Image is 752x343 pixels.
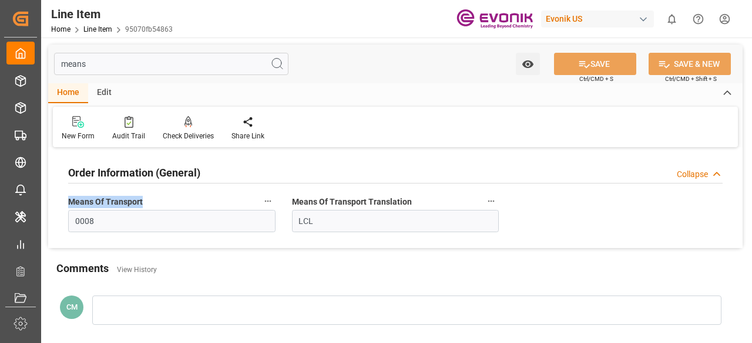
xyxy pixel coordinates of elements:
div: New Form [62,131,95,141]
button: Evonik US [541,8,659,30]
button: Help Center [685,6,711,32]
div: Share Link [231,131,264,141]
img: Evonik-brand-mark-Deep-Purple-RGB.jpeg_1700498283.jpeg [456,9,533,29]
button: SAVE & NEW [649,53,731,75]
input: Search Fields [54,53,288,75]
button: show 0 new notifications [659,6,685,32]
div: Line Item [51,5,173,23]
div: Audit Trail [112,131,145,141]
a: Home [51,25,70,33]
h2: Order Information (General) [68,165,200,181]
span: Ctrl/CMD + S [579,74,613,83]
div: Evonik US [541,11,654,28]
span: CM [66,303,78,311]
div: Home [48,83,88,103]
div: Check Deliveries [163,131,214,141]
a: View History [117,266,157,274]
div: Collapse [677,168,708,181]
button: open menu [516,53,540,75]
button: Means Of Transport Translation [484,193,499,209]
span: Means Of Transport Translation [292,196,412,208]
span: Ctrl/CMD + Shift + S [665,74,717,83]
h2: Comments [56,260,109,276]
span: Means Of Transport [68,196,143,208]
a: Line Item [83,25,112,33]
div: Edit [88,83,120,103]
button: SAVE [554,53,636,75]
button: Means Of Transport [260,193,276,209]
